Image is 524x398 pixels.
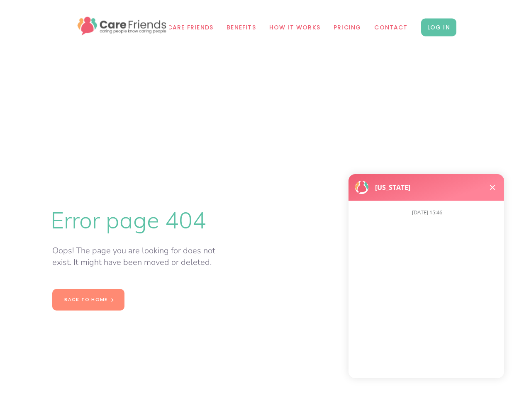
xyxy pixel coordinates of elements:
span: Back to home [64,296,108,303]
span: Benefits [227,23,256,32]
p: Oops! The page you are looking for does not exist. It might have been moved or deleted. [52,245,235,268]
iframe: Chatbot [340,163,512,386]
span: How it works [269,23,320,32]
span: Pricing [334,23,361,32]
span: Contact [374,23,407,32]
a: Back to home [52,289,124,310]
span: Why Care Friends [151,23,213,32]
span: LOG IN [421,19,456,36]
